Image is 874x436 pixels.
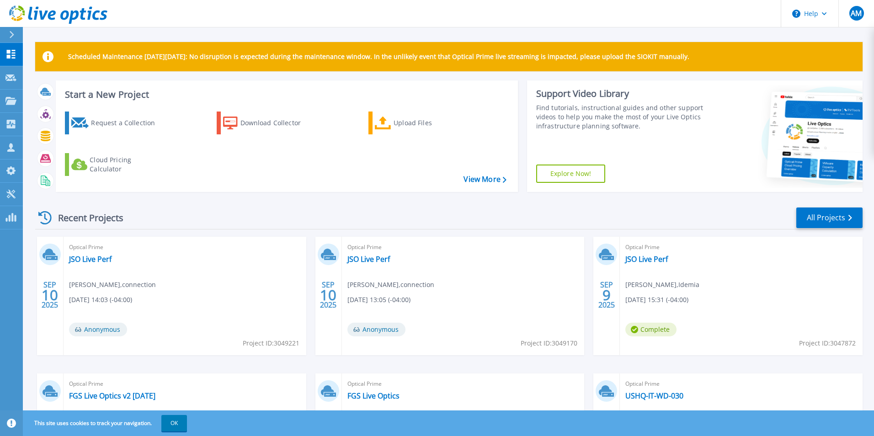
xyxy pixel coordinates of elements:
[625,379,857,389] span: Optical Prime
[69,255,112,264] a: JSO Live Perf
[536,103,707,131] div: Find tutorials, instructional guides and other support videos to help you make the most of your L...
[347,255,390,264] a: JSO Live Perf
[536,165,606,183] a: Explore Now!
[41,278,59,312] div: SEP 2025
[625,242,857,252] span: Optical Prime
[347,379,579,389] span: Optical Prime
[65,90,506,100] h3: Start a New Project
[243,338,299,348] span: Project ID: 3049221
[25,415,187,431] span: This site uses cookies to track your navigation.
[347,242,579,252] span: Optical Prime
[68,53,689,60] p: Scheduled Maintenance [DATE][DATE]: No disruption is expected during the maintenance window. In t...
[625,323,677,336] span: Complete
[598,278,615,312] div: SEP 2025
[69,323,127,336] span: Anonymous
[394,114,467,132] div: Upload Files
[851,10,862,17] span: AM
[217,112,319,134] a: Download Collector
[347,295,410,305] span: [DATE] 13:05 (-04:00)
[42,291,58,299] span: 10
[69,242,301,252] span: Optical Prime
[69,379,301,389] span: Optical Prime
[464,175,506,184] a: View More
[90,155,163,174] div: Cloud Pricing Calculator
[347,280,434,290] span: [PERSON_NAME] , connection
[799,338,856,348] span: Project ID: 3047872
[347,391,400,400] a: FGS Live Optics
[161,415,187,431] button: OK
[602,291,611,299] span: 9
[625,391,683,400] a: USHQ-IT-WD-030
[35,207,136,229] div: Recent Projects
[625,255,668,264] a: JSO Live Perf
[521,338,577,348] span: Project ID: 3049170
[69,391,155,400] a: FGS Live Optics v2 [DATE]
[65,112,167,134] a: Request a Collection
[69,280,156,290] span: [PERSON_NAME] , connection
[347,323,405,336] span: Anonymous
[536,88,707,100] div: Support Video Library
[65,153,167,176] a: Cloud Pricing Calculator
[368,112,470,134] a: Upload Files
[320,291,336,299] span: 10
[625,295,688,305] span: [DATE] 15:31 (-04:00)
[796,207,863,228] a: All Projects
[69,295,132,305] span: [DATE] 14:03 (-04:00)
[320,278,337,312] div: SEP 2025
[625,280,699,290] span: [PERSON_NAME] , Idemia
[240,114,314,132] div: Download Collector
[91,114,164,132] div: Request a Collection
